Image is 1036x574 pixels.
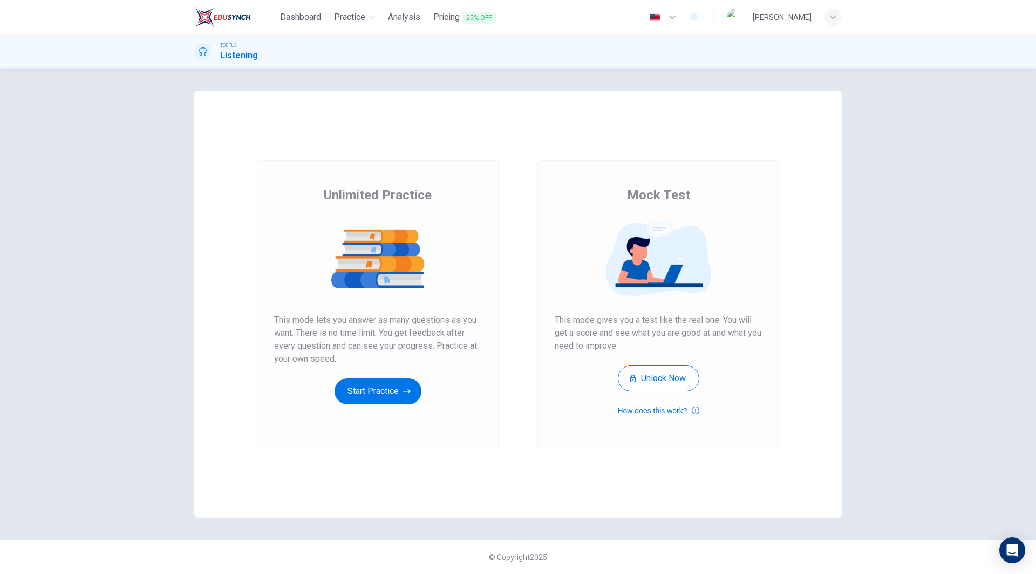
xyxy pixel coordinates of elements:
[330,8,379,27] button: Practice
[462,12,496,24] span: 25% OFF
[335,378,421,404] button: Start Practice
[324,186,432,204] span: Unlimited Practice
[627,186,690,204] span: Mock Test
[274,314,481,365] span: This mode lets you answer as many questions as you want. There is no time limit. You get feedback...
[617,404,699,417] button: How does this work?
[618,365,699,391] button: Unlock Now
[384,8,425,27] a: Analysis
[429,8,500,27] button: Pricing25% OFF
[220,42,237,49] span: TOEFL®
[334,11,365,24] span: Practice
[555,314,762,352] span: This mode gives you a test like the real one. You will get a score and see what you are good at a...
[276,8,325,27] a: Dashboard
[648,13,662,22] img: en
[489,553,547,562] span: © Copyright 2025
[384,8,425,27] button: Analysis
[753,11,812,24] div: [PERSON_NAME]
[388,11,420,24] span: Analysis
[280,11,321,24] span: Dashboard
[194,6,251,28] img: EduSynch logo
[433,11,496,24] span: Pricing
[220,49,258,62] h1: Listening
[276,8,325,27] button: Dashboard
[727,9,744,26] img: Profile picture
[194,6,276,28] a: EduSynch logo
[999,537,1025,563] div: Open Intercom Messenger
